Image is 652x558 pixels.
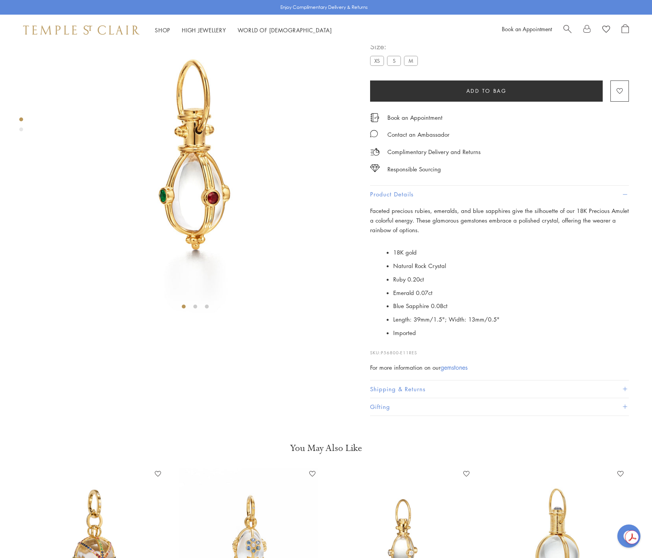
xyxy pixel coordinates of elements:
[370,398,629,416] button: Gifting
[370,363,629,372] div: For more information on our
[370,80,603,102] button: Add to bag
[370,130,378,137] img: MessageIcon-01_2.svg
[370,164,380,172] img: icon_sourcing.svg
[387,147,481,157] p: Complimentary Delivery and Returns
[441,363,468,372] a: gemstones
[404,56,418,65] label: M
[370,206,629,235] p: Faceted precious rubies, emeralds, and blue sapphires give the silhouette of our 18K Precious Amu...
[370,342,629,356] p: SKU:
[387,130,449,139] div: Contact an Ambassador
[370,380,629,398] button: Shipping & Returns
[393,326,629,340] li: Imported
[466,87,507,95] span: Add to bag
[238,26,332,34] a: World of [DEMOGRAPHIC_DATA]World of [DEMOGRAPHIC_DATA]
[393,286,629,300] li: Emerald 0.07ct
[613,522,644,550] iframe: Gorgias live chat messenger
[370,186,629,203] button: Product Details
[393,246,629,259] li: 18K gold
[155,25,332,35] nav: Main navigation
[155,26,170,34] a: ShopShop
[182,26,226,34] a: High JewelleryHigh Jewellery
[393,259,629,273] li: Natural Rock Crystal
[370,56,384,65] label: XS
[19,116,23,137] div: Product gallery navigation
[393,273,629,286] li: Ruby 0.20ct
[393,299,629,313] li: Blue Sapphire 0.08ct
[381,350,417,355] span: P56800-E11RES
[280,3,368,11] p: Enjoy Complimentary Delivery & Returns
[370,40,421,53] span: Size:
[31,442,621,454] h3: You May Also Like
[563,24,572,36] a: Search
[502,25,552,33] a: Book an Appointment
[23,25,139,35] img: Temple St. Clair
[387,56,401,65] label: S
[370,147,380,157] img: icon_delivery.svg
[602,24,610,36] a: View Wishlist
[393,313,629,326] li: Length: 39mm/1.5"; Width: 13mm/0.5"
[370,113,379,122] img: icon_appointment.svg
[387,113,442,122] a: Book an Appointment
[387,164,441,174] div: Responsible Sourcing
[622,24,629,36] a: Open Shopping Bag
